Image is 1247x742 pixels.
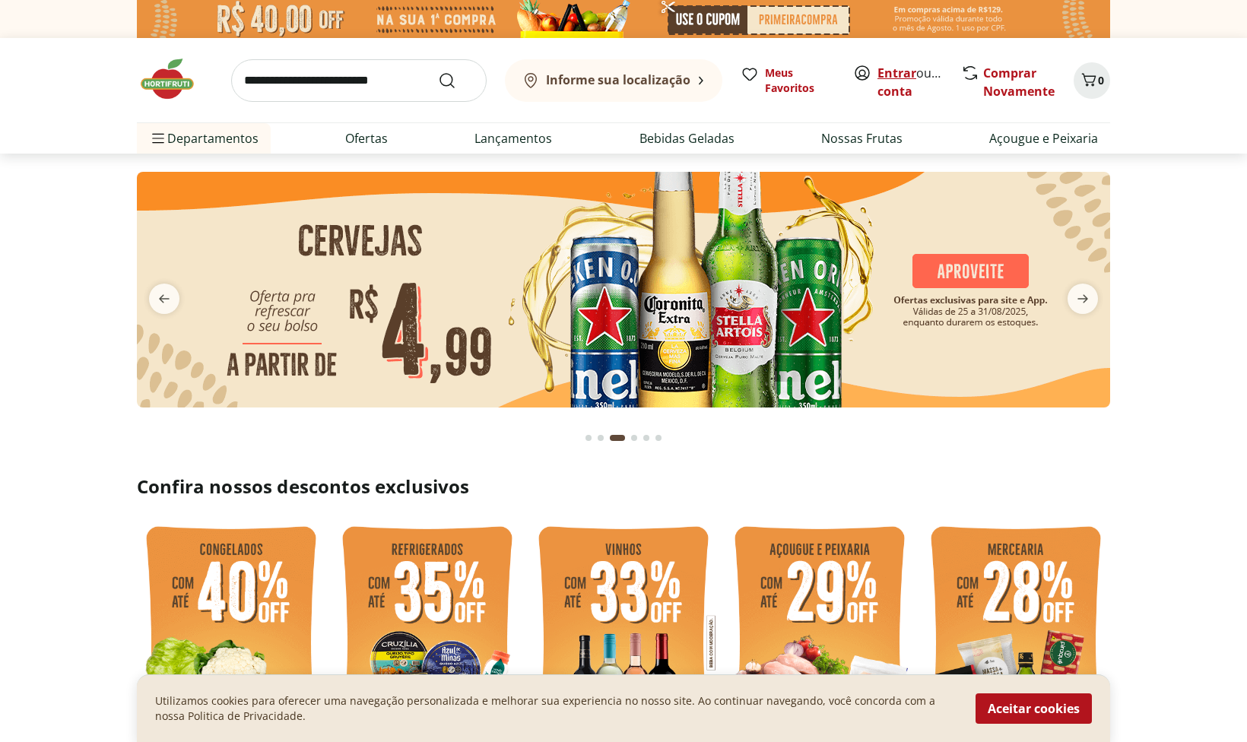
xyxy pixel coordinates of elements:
button: Carrinho [1074,62,1110,99]
a: Meus Favoritos [741,65,835,96]
button: Aceitar cookies [976,693,1092,724]
button: Go to page 6 from fs-carousel [652,420,665,456]
button: Menu [149,120,167,157]
span: ou [877,64,945,100]
button: Go to page 2 from fs-carousel [595,420,607,456]
a: Lançamentos [474,129,552,147]
button: Go to page 4 from fs-carousel [628,420,640,456]
a: Bebidas Geladas [639,129,735,147]
a: Nossas Frutas [821,129,903,147]
a: Ofertas [345,129,388,147]
span: Departamentos [149,120,259,157]
a: Comprar Novamente [983,65,1055,100]
button: Current page from fs-carousel [607,420,628,456]
button: next [1055,284,1110,314]
span: 0 [1098,73,1104,87]
button: Go to page 5 from fs-carousel [640,420,652,456]
input: search [231,59,487,102]
a: Açougue e Peixaria [989,129,1098,147]
img: cervejas [137,172,1110,407]
button: Go to page 1 from fs-carousel [582,420,595,456]
button: previous [137,284,192,314]
b: Informe sua localização [546,71,690,88]
button: Submit Search [438,71,474,90]
a: Criar conta [877,65,961,100]
a: Entrar [877,65,916,81]
button: Informe sua localização [505,59,722,102]
p: Utilizamos cookies para oferecer uma navegação personalizada e melhorar sua experiencia no nosso ... [155,693,957,724]
span: Meus Favoritos [765,65,835,96]
h2: Confira nossos descontos exclusivos [137,474,1110,499]
img: Hortifruti [137,56,213,102]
